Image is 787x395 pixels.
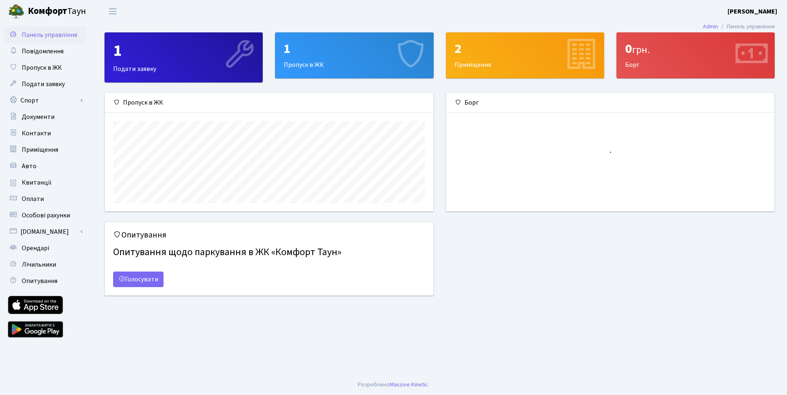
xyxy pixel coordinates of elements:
a: Контакти [4,125,86,142]
a: 2Приміщення [446,32,604,78]
a: Massive Kinetic [390,380,428,389]
span: Документи [22,112,55,121]
a: Панель управління [4,27,86,43]
a: 1Пропуск в ЖК [275,32,433,78]
span: Опитування [22,276,57,285]
div: Борг [617,33,774,78]
a: Квитанції [4,174,86,191]
img: logo.png [8,3,25,20]
span: Лічильники [22,260,56,269]
b: Комфорт [28,5,67,18]
span: Орендарі [22,244,49,253]
h5: Опитування [113,230,425,240]
a: [DOMAIN_NAME] [4,224,86,240]
div: Борг [446,93,775,113]
span: Подати заявку [22,80,65,89]
span: Панель управління [22,30,77,39]
a: Опитування [4,273,86,289]
span: Повідомлення [22,47,64,56]
div: 2 [455,41,596,57]
h4: Опитування щодо паркування в ЖК «Комфорт Таун» [113,243,425,262]
div: . [358,380,429,389]
span: Таун [28,5,86,18]
span: Квитанції [22,178,52,187]
span: Оплати [22,194,44,203]
div: 1 [113,41,254,61]
span: Авто [22,162,36,171]
a: [PERSON_NAME] [728,7,777,16]
nav: breadcrumb [691,18,787,35]
a: Admin [703,22,718,31]
a: Подати заявку [4,76,86,92]
span: Пропуск в ЖК [22,63,62,72]
div: 1 [284,41,425,57]
a: Розроблено [358,380,390,389]
span: Особові рахунки [22,211,70,220]
a: Повідомлення [4,43,86,59]
a: Авто [4,158,86,174]
div: 0 [625,41,766,57]
a: Лічильники [4,256,86,273]
span: Контакти [22,129,51,138]
div: Приміщення [446,33,604,78]
a: Орендарі [4,240,86,256]
li: Панель управління [718,22,775,31]
a: Документи [4,109,86,125]
div: Подати заявку [105,33,262,82]
a: Особові рахунки [4,207,86,224]
a: 1Подати заявку [105,32,263,82]
span: Приміщення [22,145,58,154]
a: Оплати [4,191,86,207]
div: Пропуск в ЖК [105,93,433,113]
span: грн. [632,43,650,57]
a: Приміщення [4,142,86,158]
a: Спорт [4,92,86,109]
a: Голосувати [113,272,164,287]
a: Пропуск в ЖК [4,59,86,76]
button: Переключити навігацію [102,5,123,18]
div: Пропуск в ЖК [275,33,433,78]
